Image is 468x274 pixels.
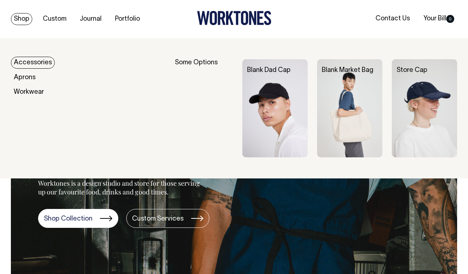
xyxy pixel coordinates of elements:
a: Journal [77,13,104,25]
img: Blank Dad Cap [242,59,308,157]
a: Aprons [11,72,38,84]
a: Store Cap [397,67,427,73]
img: Blank Market Bag [317,59,382,157]
a: Blank Dad Cap [247,67,291,73]
span: 0 [446,15,454,23]
a: Workwear [11,86,47,98]
a: Accessories [11,57,55,69]
a: Custom Services [126,209,209,228]
p: Worktones is a design studio and store for those serving up our favourite food, drinks and good t... [38,179,203,196]
a: Contact Us [373,13,413,25]
img: Store Cap [392,59,457,157]
a: Portfolio [112,13,143,25]
a: Custom [40,13,69,25]
a: Blank Market Bag [322,67,373,73]
a: Shop [11,13,32,25]
a: Shop Collection [38,209,118,228]
div: Some Options [175,59,233,157]
a: Your Bill0 [420,13,457,25]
